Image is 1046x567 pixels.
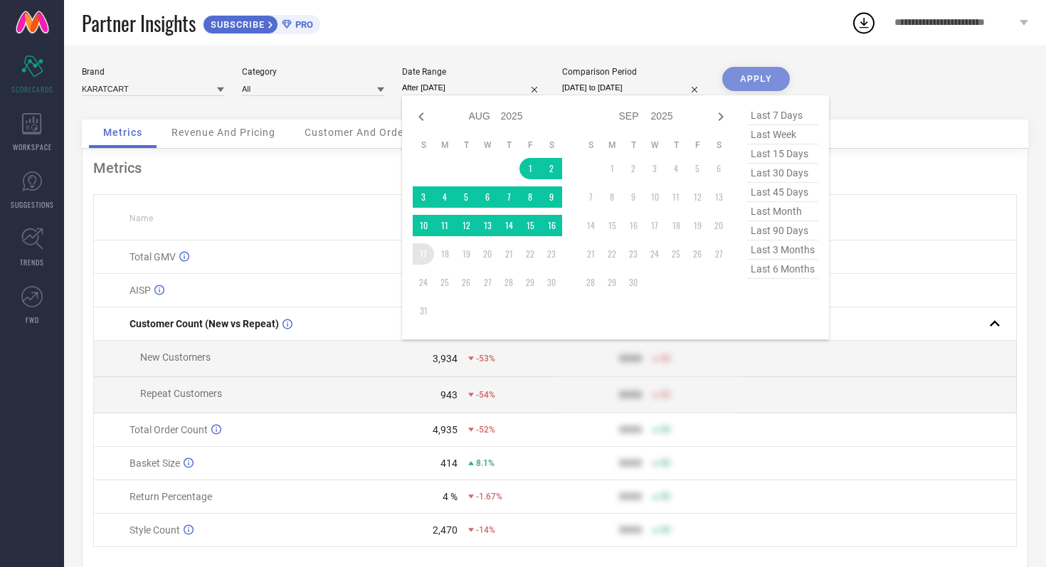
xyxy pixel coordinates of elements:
[687,186,708,208] td: Fri Sep 12 2025
[455,215,477,236] td: Tue Aug 12 2025
[402,67,544,77] div: Date Range
[130,318,279,329] span: Customer Count (New vs Repeat)
[623,243,644,265] td: Tue Sep 23 2025
[130,491,212,502] span: Return Percentage
[708,215,729,236] td: Sat Sep 20 2025
[305,127,413,138] span: Customer And Orders
[619,424,642,435] div: 9999
[644,186,665,208] td: Wed Sep 10 2025
[413,300,434,322] td: Sun Aug 31 2025
[519,215,541,236] td: Fri Aug 15 2025
[11,84,53,95] span: SCORECARDS
[204,19,268,30] span: SUBSCRIBE
[580,215,601,236] td: Sun Sep 14 2025
[413,108,430,125] div: Previous month
[747,260,818,279] span: last 6 months
[747,164,818,183] span: last 30 days
[665,186,687,208] td: Thu Sep 11 2025
[644,158,665,179] td: Wed Sep 03 2025
[623,186,644,208] td: Tue Sep 09 2025
[455,139,477,151] th: Tuesday
[747,125,818,144] span: last week
[623,272,644,293] td: Tue Sep 30 2025
[413,243,434,265] td: Sun Aug 17 2025
[519,158,541,179] td: Fri Aug 01 2025
[433,353,458,364] div: 3,934
[619,353,642,364] div: 9999
[541,243,562,265] td: Sat Aug 23 2025
[455,186,477,208] td: Tue Aug 05 2025
[519,272,541,293] td: Fri Aug 29 2025
[476,425,495,435] span: -52%
[665,215,687,236] td: Thu Sep 18 2025
[541,186,562,208] td: Sat Aug 09 2025
[140,388,222,399] span: Repeat Customers
[619,457,642,469] div: 9999
[519,243,541,265] td: Fri Aug 22 2025
[498,272,519,293] td: Thu Aug 28 2025
[82,67,224,77] div: Brand
[82,9,196,38] span: Partner Insights
[541,272,562,293] td: Sat Aug 30 2025
[665,139,687,151] th: Thursday
[644,243,665,265] td: Wed Sep 24 2025
[708,158,729,179] td: Sat Sep 06 2025
[433,524,458,536] div: 2,470
[476,525,495,535] span: -14%
[580,243,601,265] td: Sun Sep 21 2025
[644,215,665,236] td: Wed Sep 17 2025
[476,458,495,468] span: 8.1%
[660,492,670,502] span: 50
[413,186,434,208] td: Sun Aug 03 2025
[519,139,541,151] th: Friday
[434,272,455,293] td: Mon Aug 25 2025
[747,183,818,202] span: last 45 days
[541,215,562,236] td: Sat Aug 16 2025
[687,158,708,179] td: Fri Sep 05 2025
[601,243,623,265] td: Mon Sep 22 2025
[477,243,498,265] td: Wed Aug 20 2025
[623,158,644,179] td: Tue Sep 02 2025
[660,425,670,435] span: 50
[541,139,562,151] th: Saturday
[601,139,623,151] th: Monday
[562,67,704,77] div: Comparison Period
[476,492,502,502] span: -1.67%
[130,524,180,536] span: Style Count
[477,272,498,293] td: Wed Aug 27 2025
[747,221,818,240] span: last 90 days
[140,351,211,363] span: New Customers
[619,491,642,502] div: 9999
[440,457,458,469] div: 414
[203,11,320,34] a: SUBSCRIBEPRO
[619,524,642,536] div: 9999
[747,106,818,125] span: last 7 days
[242,67,384,77] div: Category
[130,457,180,469] span: Basket Size
[601,158,623,179] td: Mon Sep 01 2025
[601,186,623,208] td: Mon Sep 08 2025
[644,139,665,151] th: Wednesday
[26,314,39,325] span: FWD
[660,458,670,468] span: 50
[434,215,455,236] td: Mon Aug 11 2025
[413,215,434,236] td: Sun Aug 10 2025
[665,243,687,265] td: Thu Sep 25 2025
[601,272,623,293] td: Mon Sep 29 2025
[747,202,818,221] span: last month
[498,186,519,208] td: Thu Aug 07 2025
[623,215,644,236] td: Tue Sep 16 2025
[292,19,313,30] span: PRO
[402,80,544,95] input: Select date range
[413,139,434,151] th: Sunday
[541,158,562,179] td: Sat Aug 02 2025
[708,186,729,208] td: Sat Sep 13 2025
[708,243,729,265] td: Sat Sep 27 2025
[747,144,818,164] span: last 15 days
[498,139,519,151] th: Thursday
[619,389,642,401] div: 9999
[660,354,670,364] span: 50
[130,251,176,263] span: Total GMV
[434,186,455,208] td: Mon Aug 04 2025
[433,424,458,435] div: 4,935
